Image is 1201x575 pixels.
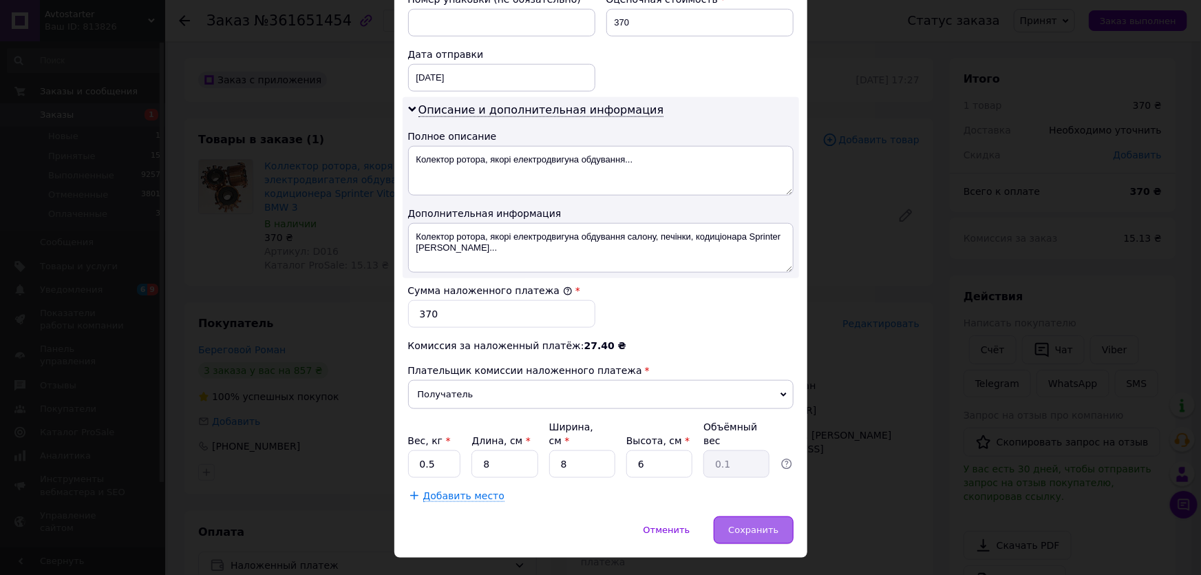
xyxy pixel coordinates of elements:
[471,435,530,446] label: Длина, см
[728,525,778,535] span: Сохранить
[408,435,451,446] label: Вес, кг
[408,365,642,376] span: Плательщик комиссии наложенного платежа
[408,339,794,353] div: Комиссия за наложенный платёж:
[423,490,505,502] span: Добавить место
[418,103,664,117] span: Описание и дополнительная информация
[408,48,595,61] div: Дата отправки
[584,340,626,351] span: 27.40 ₴
[549,421,593,446] label: Ширина, см
[408,285,573,296] label: Сумма наложенного платежа
[408,380,794,409] span: Получатель
[644,525,690,535] span: Отменить
[626,435,690,446] label: Высота, см
[703,420,769,448] div: Объёмный вес
[408,129,794,143] div: Полное описание
[408,223,794,273] textarea: Колектор ротора, якорі електродвигуна обдування салону, печінки, кодиціонара Sprinter [PERSON_NAM...
[408,207,794,220] div: Дополнительная информация
[408,146,794,196] textarea: Колектор ротора, якорі електродвигуна обдування...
